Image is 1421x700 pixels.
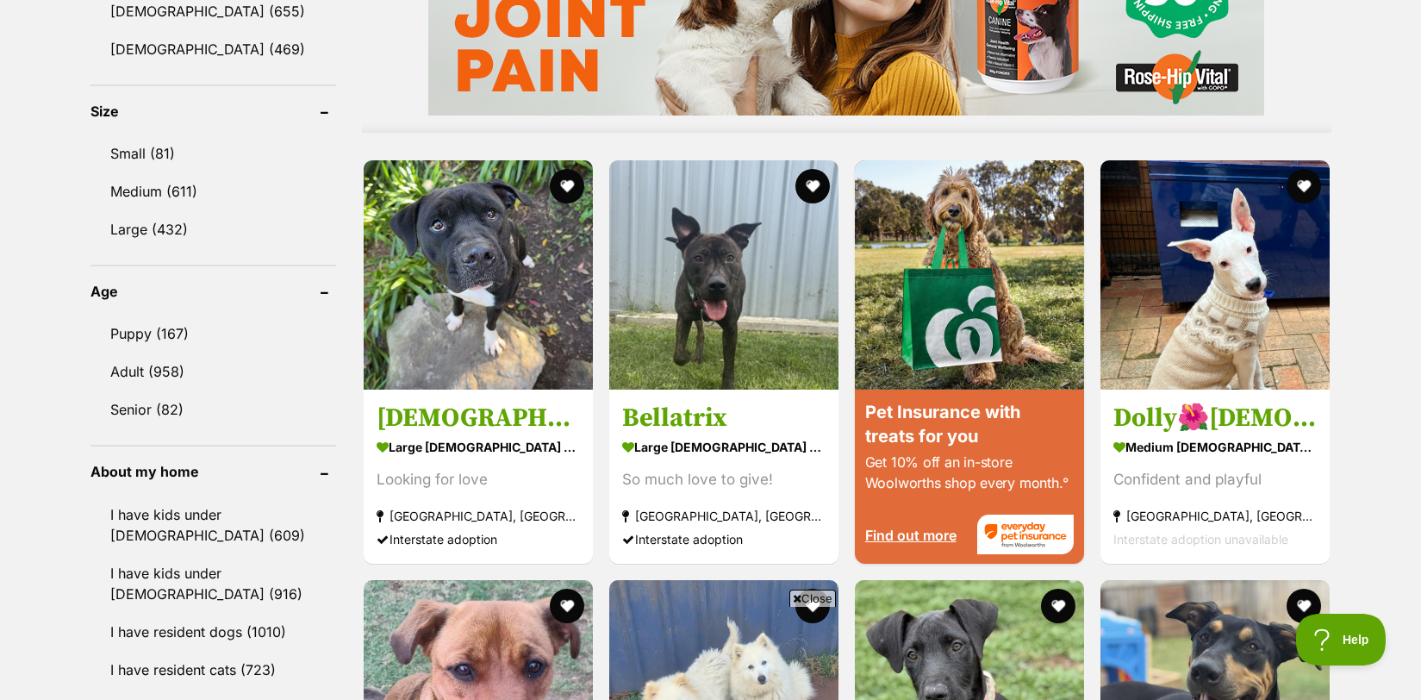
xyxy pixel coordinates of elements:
div: Confident and playful [1113,468,1317,491]
a: I have resident dogs (1010) [90,614,336,650]
iframe: Advertisement [397,614,1025,691]
a: [DEMOGRAPHIC_DATA] (469) [90,31,336,67]
a: Dolly🌺[DEMOGRAPHIC_DATA] cattle dog x bull terrier medium [DEMOGRAPHIC_DATA] Dog Confident and pl... [1100,389,1330,564]
button: favourite [1041,589,1075,623]
button: favourite [1287,169,1321,203]
strong: [GEOGRAPHIC_DATA], [GEOGRAPHIC_DATA] [1113,504,1317,528]
a: Adult (958) [90,353,336,390]
strong: medium [DEMOGRAPHIC_DATA] Dog [1113,434,1317,459]
button: favourite [795,169,830,203]
img: Dolly🌺6 month old cattle dog x bull terrier - Australian Cattle Dog x Bull Terrier Dog [1100,160,1330,390]
img: Zeus - American Staffordshire Terrier Dog [364,160,593,390]
button: favourite [1287,589,1321,623]
strong: large [DEMOGRAPHIC_DATA] Dog [377,434,580,459]
iframe: Help Scout Beacon - Open [1296,614,1387,666]
a: Bellatrix large [DEMOGRAPHIC_DATA] Dog So much love to give! [GEOGRAPHIC_DATA], [GEOGRAPHIC_DATA]... [609,389,838,564]
a: I have kids under [DEMOGRAPHIC_DATA] (916) [90,555,336,612]
a: Puppy (167) [90,316,336,352]
div: Interstate adoption [622,528,826,551]
span: Interstate adoption unavailable [1113,532,1288,547]
h3: Bellatrix [622,402,826,434]
h3: Dolly🌺[DEMOGRAPHIC_DATA] cattle dog x bull terrier [1113,402,1317,434]
a: Senior (82) [90,391,336,428]
a: Medium (611) [90,173,336,209]
img: Bellatrix - American Staffordshire Terrier Dog [609,160,838,390]
h3: [DEMOGRAPHIC_DATA] [377,402,580,434]
a: [DEMOGRAPHIC_DATA] large [DEMOGRAPHIC_DATA] Dog Looking for love [GEOGRAPHIC_DATA], [GEOGRAPHIC_D... [364,389,593,564]
header: Size [90,103,336,119]
button: favourite [550,589,584,623]
a: I have kids under [DEMOGRAPHIC_DATA] (609) [90,497,336,553]
header: About my home [90,464,336,479]
span: Close [789,590,836,607]
strong: large [DEMOGRAPHIC_DATA] Dog [622,434,826,459]
a: Small (81) [90,135,336,172]
div: Interstate adoption [377,528,580,551]
a: Large (432) [90,211,336,247]
a: I have resident cats (723) [90,652,336,688]
div: So much love to give! [622,468,826,491]
header: Age [90,284,336,299]
strong: [GEOGRAPHIC_DATA], [GEOGRAPHIC_DATA] [622,504,826,528]
strong: [GEOGRAPHIC_DATA], [GEOGRAPHIC_DATA] [377,504,580,528]
div: Looking for love [377,468,580,491]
